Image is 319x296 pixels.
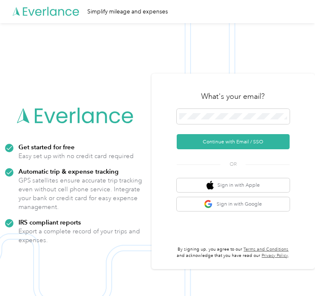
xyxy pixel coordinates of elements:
[261,253,288,259] a: Privacy Policy
[18,227,146,245] p: Export a complete record of your trips and expenses.
[87,7,168,16] div: Simplify mileage and expenses
[18,218,81,226] strong: IRS compliant reports
[201,91,265,101] h3: What's your email?
[177,246,290,259] p: By signing up, you agree to our and acknowledge that you have read our .
[177,134,290,149] button: Continue with Email / SSO
[177,197,290,211] button: google logoSign in with Google
[220,161,246,168] span: OR
[18,152,134,161] p: Easy set up with no credit card required
[18,176,146,211] p: GPS satellites ensure accurate trip tracking even without cell phone service. Integrate your bank...
[18,143,75,151] strong: Get started for free
[18,167,118,175] strong: Automatic trip & expense tracking
[204,200,213,209] img: google logo
[177,178,290,192] button: apple logoSign in with Apple
[243,246,288,252] a: Terms and Conditions
[207,181,214,190] img: apple logo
